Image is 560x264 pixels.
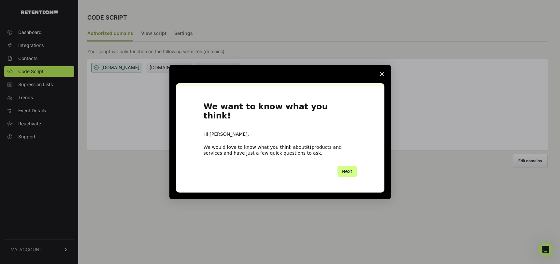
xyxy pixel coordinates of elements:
div: Hi [PERSON_NAME], [204,131,357,138]
h1: We want to know what you think! [204,102,357,125]
b: R! [306,145,312,150]
span: Close survey [373,65,391,83]
button: Next [337,166,357,177]
div: We would love to know what you think about products and services and have just a few quick questi... [204,144,357,156]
